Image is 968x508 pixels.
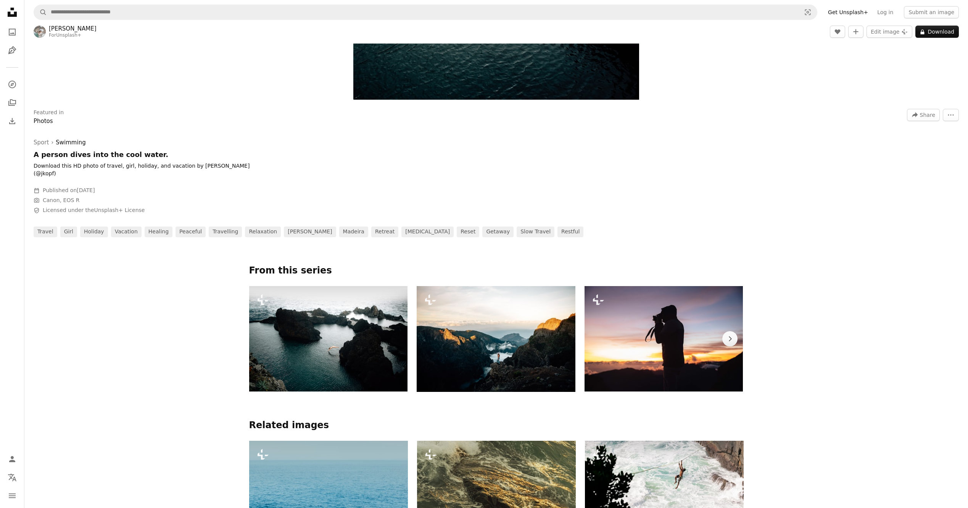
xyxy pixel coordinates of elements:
[249,286,407,392] img: Woman swims in a pool surrounded by dark rocks.
[5,451,20,467] a: Log in / Sign up
[249,419,744,432] h4: Related images
[34,5,47,19] button: Search Unsplash
[43,207,145,214] span: Licensed under the
[56,138,85,147] a: Swimming
[34,138,49,147] a: Sport
[249,265,744,277] p: From this series
[457,226,479,237] a: reset
[915,26,959,38] button: Download
[5,5,20,21] a: Home — Unsplash
[34,226,57,237] a: travel
[830,26,845,38] button: Like
[49,25,97,32] a: [PERSON_NAME]
[245,226,281,237] a: relaxation
[56,32,81,38] a: Unsplash+
[371,226,398,237] a: retreat
[517,226,554,237] a: slow travel
[34,162,263,178] p: Download this HD photo of travel, girl, holiday, and vacation by [PERSON_NAME] (@jkopf)
[417,335,575,342] a: A person stands atop a mountain at sunset.
[799,5,817,19] button: Visual search
[873,6,898,18] a: Log in
[920,109,935,121] span: Share
[904,6,959,18] button: Submit an image
[557,226,583,237] a: restful
[80,226,108,237] a: holiday
[482,226,514,237] a: getaway
[417,286,575,392] img: A person stands atop a mountain at sunset.
[401,226,454,237] a: [MEDICAL_DATA]
[848,26,863,38] button: Add to Collection
[43,197,80,204] button: Canon, EOS R
[34,5,817,20] form: Find visuals sitewide
[5,95,20,110] a: Collections
[60,226,77,237] a: girl
[5,470,20,485] button: Language
[5,113,20,129] a: Download History
[823,6,873,18] a: Get Unsplash+
[867,26,912,38] button: Edit image
[34,138,263,147] div: ›
[34,26,46,38] img: Go to Johannes Kopf's profile
[585,286,743,392] img: Photographer silhouetted against a vibrant sunset.
[5,43,20,58] a: Illustrations
[34,150,263,159] h1: A person dives into the cool water.
[585,490,744,497] a: A man is in the air above the water
[34,118,53,125] a: Photos
[94,207,145,213] a: Unsplash+ License
[209,226,242,237] a: travelling
[5,77,20,92] a: Explore
[722,331,738,346] button: scroll list to the right
[5,24,20,40] a: Photos
[249,335,407,342] a: Woman swims in a pool surrounded by dark rocks.
[907,109,940,121] button: Share this image
[77,187,95,193] time: April 24, 2025 at 5:22:02 PM GMT+8
[49,32,97,39] div: For
[339,226,368,237] a: madeira
[34,109,64,116] h3: Featured in
[943,109,959,121] button: More Actions
[585,335,743,342] a: Photographer silhouetted against a vibrant sunset.
[284,226,336,237] a: [PERSON_NAME]
[176,226,206,237] a: peaceful
[5,488,20,503] button: Menu
[111,226,142,237] a: vacation
[43,187,95,193] span: Published on
[145,226,172,237] a: healing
